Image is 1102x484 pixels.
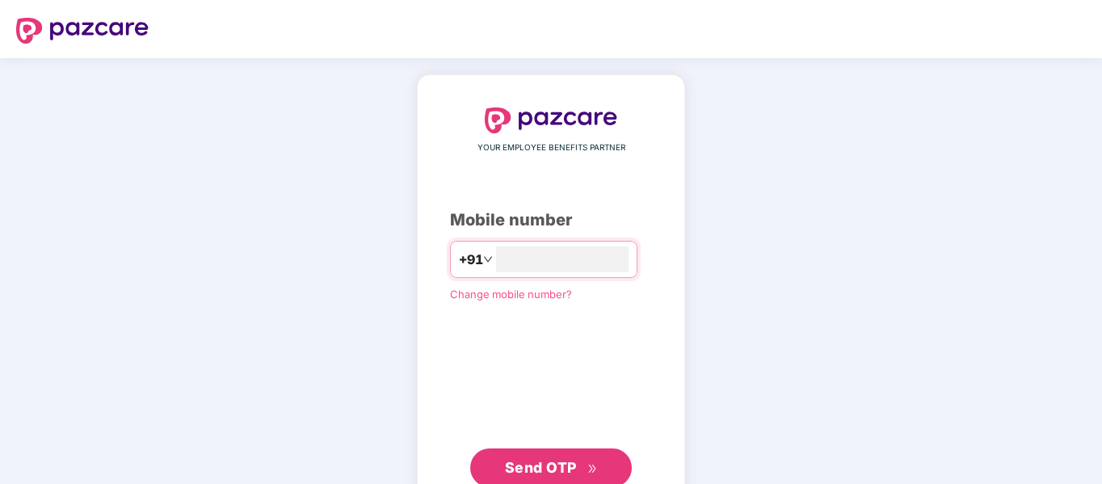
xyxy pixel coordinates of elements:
[483,255,493,264] span: down
[16,18,149,44] img: logo
[587,464,598,474] span: double-right
[450,208,652,233] div: Mobile number
[477,141,625,154] span: YOUR EMPLOYEE BENEFITS PARTNER
[505,459,577,476] span: Send OTP
[459,250,483,270] span: +91
[450,288,572,301] a: Change mobile number?
[485,107,617,133] img: logo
